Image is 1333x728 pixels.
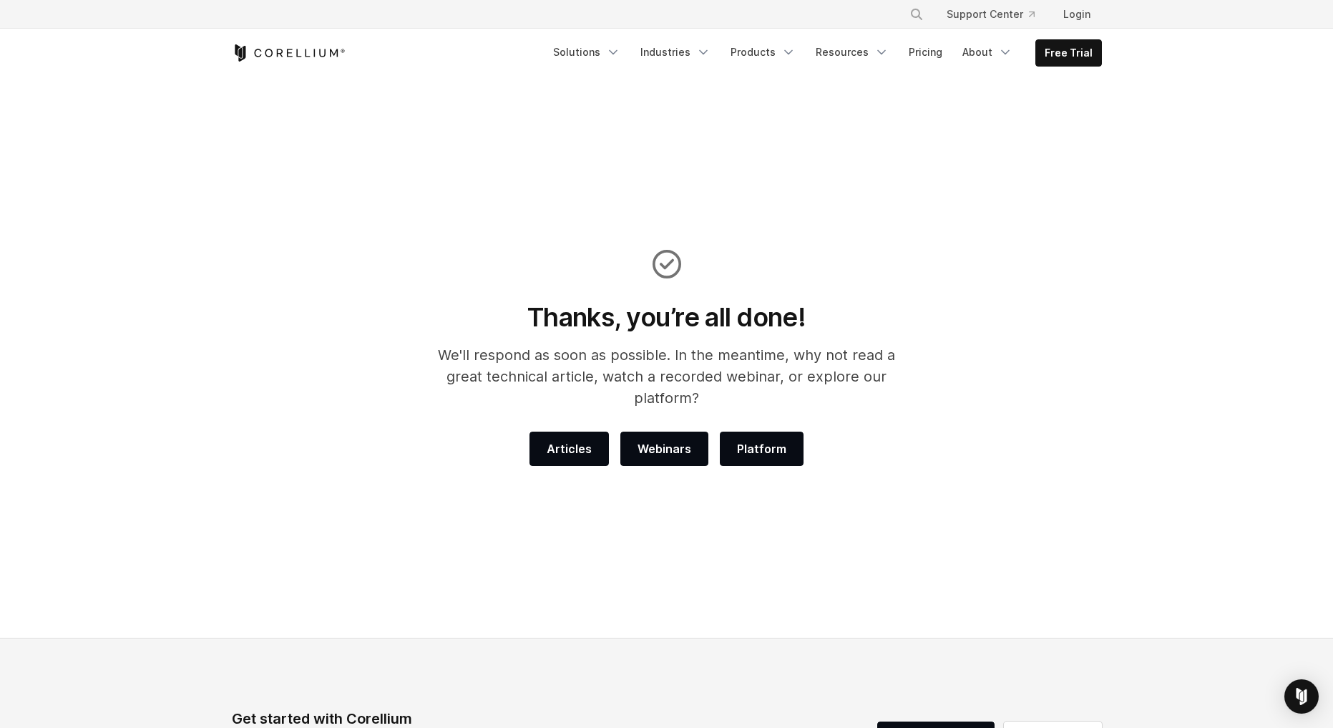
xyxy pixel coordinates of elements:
[419,344,914,409] p: We'll respond as soon as possible. In the meantime, why not read a great technical article, watch...
[545,39,629,65] a: Solutions
[638,440,691,457] span: Webinars
[904,1,929,27] button: Search
[720,432,804,466] a: Platform
[547,440,592,457] span: Articles
[954,39,1021,65] a: About
[545,39,1102,67] div: Navigation Menu
[232,44,346,62] a: Corellium Home
[1284,679,1319,714] div: Open Intercom Messenger
[737,440,786,457] span: Platform
[620,432,708,466] a: Webinars
[935,1,1046,27] a: Support Center
[419,301,914,333] h1: Thanks, you’re all done!
[529,432,609,466] a: Articles
[1036,40,1101,66] a: Free Trial
[892,1,1102,27] div: Navigation Menu
[1052,1,1102,27] a: Login
[632,39,719,65] a: Industries
[722,39,804,65] a: Products
[900,39,951,65] a: Pricing
[807,39,897,65] a: Resources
